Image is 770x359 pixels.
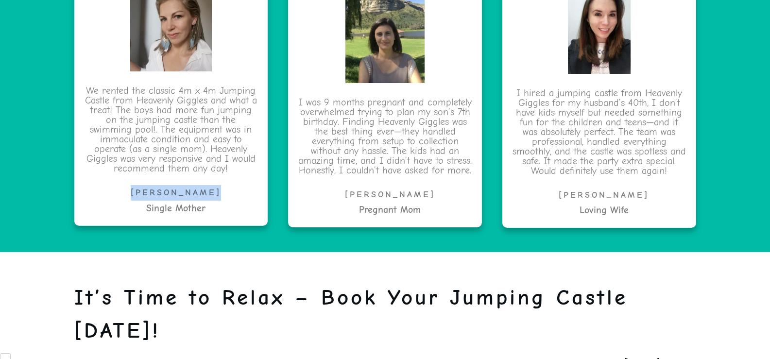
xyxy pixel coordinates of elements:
[84,185,268,201] p: [PERSON_NAME]
[580,205,629,216] strong: Loving Wife
[84,86,258,185] p: We rented the classic 4m x 4m Jumping Castle from Heavenly Giggles and what a treat! The boys had...
[512,88,686,188] p: I hired a jumping castle from Heavenly Giggles for my husband’s 40th, I don’t have kids myself bu...
[359,204,421,215] strong: Pregnant Mom
[298,98,472,187] p: I was 9 months pregnant and completely overwhelmed trying to plan my son’s 7th birthday. Finding ...
[298,187,482,203] p: [PERSON_NAME]
[74,281,696,354] p: It’s Time to Relax – Book Your Jumping Castle [DATE]!
[146,203,205,214] strong: Single Mother
[512,188,696,203] p: [PERSON_NAME]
